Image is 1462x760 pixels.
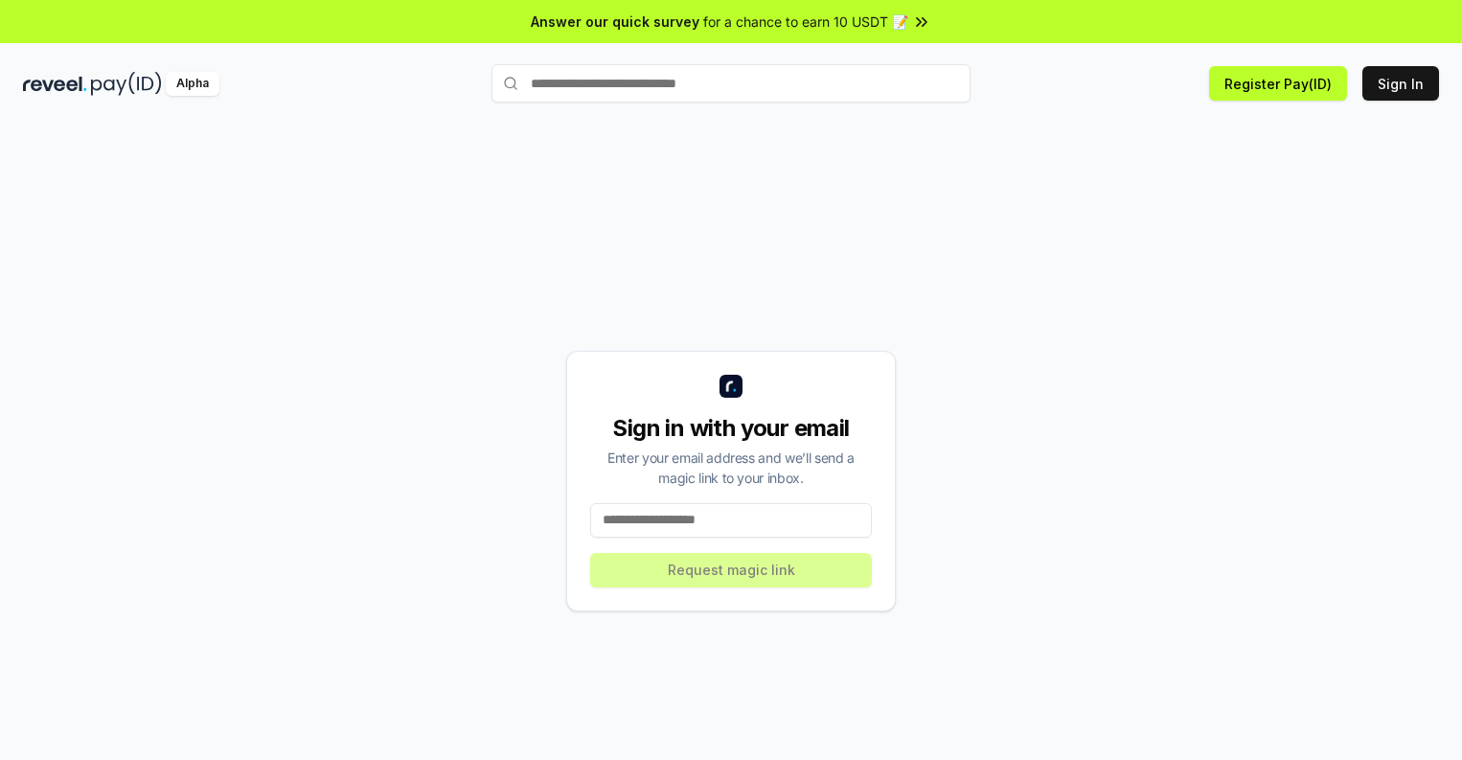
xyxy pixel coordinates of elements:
img: reveel_dark [23,72,87,96]
button: Sign In [1362,66,1439,101]
span: Answer our quick survey [531,12,699,32]
button: Register Pay(ID) [1209,66,1347,101]
span: for a chance to earn 10 USDT 📝 [703,12,908,32]
div: Enter your email address and we’ll send a magic link to your inbox. [590,448,872,488]
div: Sign in with your email [590,413,872,444]
img: logo_small [720,375,742,398]
img: pay_id [91,72,162,96]
div: Alpha [166,72,219,96]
